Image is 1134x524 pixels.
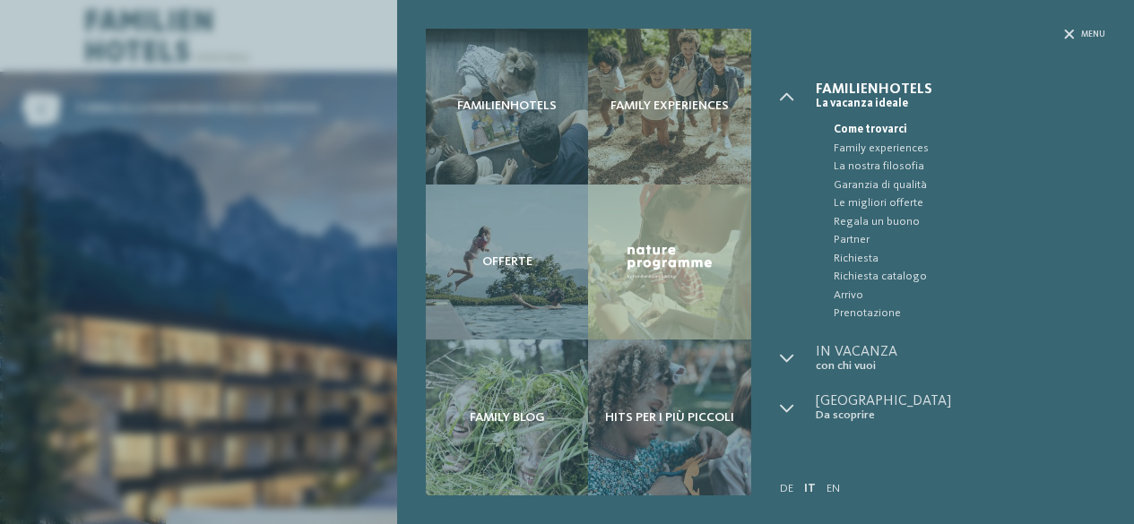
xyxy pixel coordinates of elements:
a: Garanzia di qualità [816,176,1105,194]
span: Regala un buono [834,213,1105,231]
span: Menu [1081,29,1105,40]
span: Family experiences [610,99,729,114]
a: EN [827,483,840,494]
span: Arrivo [834,287,1105,305]
a: Partner [816,231,1105,249]
a: Una stupenda vacanza in famiglia a Corvara Nature Programme [588,185,751,340]
span: Family experiences [834,140,1105,158]
span: Come trovarci [834,121,1105,139]
a: Una stupenda vacanza in famiglia a Corvara Family experiences [588,29,751,185]
a: Regala un buono [816,213,1105,231]
img: Nature Programme [624,242,715,283]
a: La nostra filosofia [816,158,1105,176]
span: Partner [834,231,1105,249]
span: Familienhotels [816,82,1105,97]
a: [GEOGRAPHIC_DATA] Da scoprire [816,394,1105,422]
a: Richiesta [816,250,1105,268]
a: Richiesta catalogo [816,268,1105,286]
span: Prenotazione [834,305,1105,322]
span: Garanzia di qualità [834,176,1105,194]
span: La vacanza ideale [816,97,1105,110]
span: Familienhotels [457,99,557,114]
a: In vacanza con chi vuoi [816,345,1105,373]
a: DE [780,483,793,494]
a: Una stupenda vacanza in famiglia a Corvara Family Blog [426,339,589,495]
span: Richiesta catalogo [834,268,1105,286]
span: Da scoprire [816,408,1105,422]
a: Family experiences [816,140,1105,158]
span: Hits per i più piccoli [605,410,734,425]
span: In vacanza [816,345,1105,359]
a: Una stupenda vacanza in famiglia a Corvara Familienhotels [426,29,589,185]
span: La nostra filosofia [834,158,1105,176]
a: Come trovarci [816,121,1105,139]
span: Le migliori offerte [834,194,1105,212]
span: con chi vuoi [816,359,1105,373]
a: Le migliori offerte [816,194,1105,212]
span: Richiesta [834,250,1105,268]
a: Prenotazione [816,305,1105,322]
a: IT [804,483,816,494]
span: Offerte [482,254,532,270]
a: Arrivo [816,287,1105,305]
a: Una stupenda vacanza in famiglia a Corvara Offerte [426,185,589,340]
span: Family Blog [470,410,545,425]
a: Una stupenda vacanza in famiglia a Corvara Hits per i più piccoli [588,339,751,495]
span: [GEOGRAPHIC_DATA] [816,394,1105,408]
a: Familienhotels La vacanza ideale [816,82,1105,110]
